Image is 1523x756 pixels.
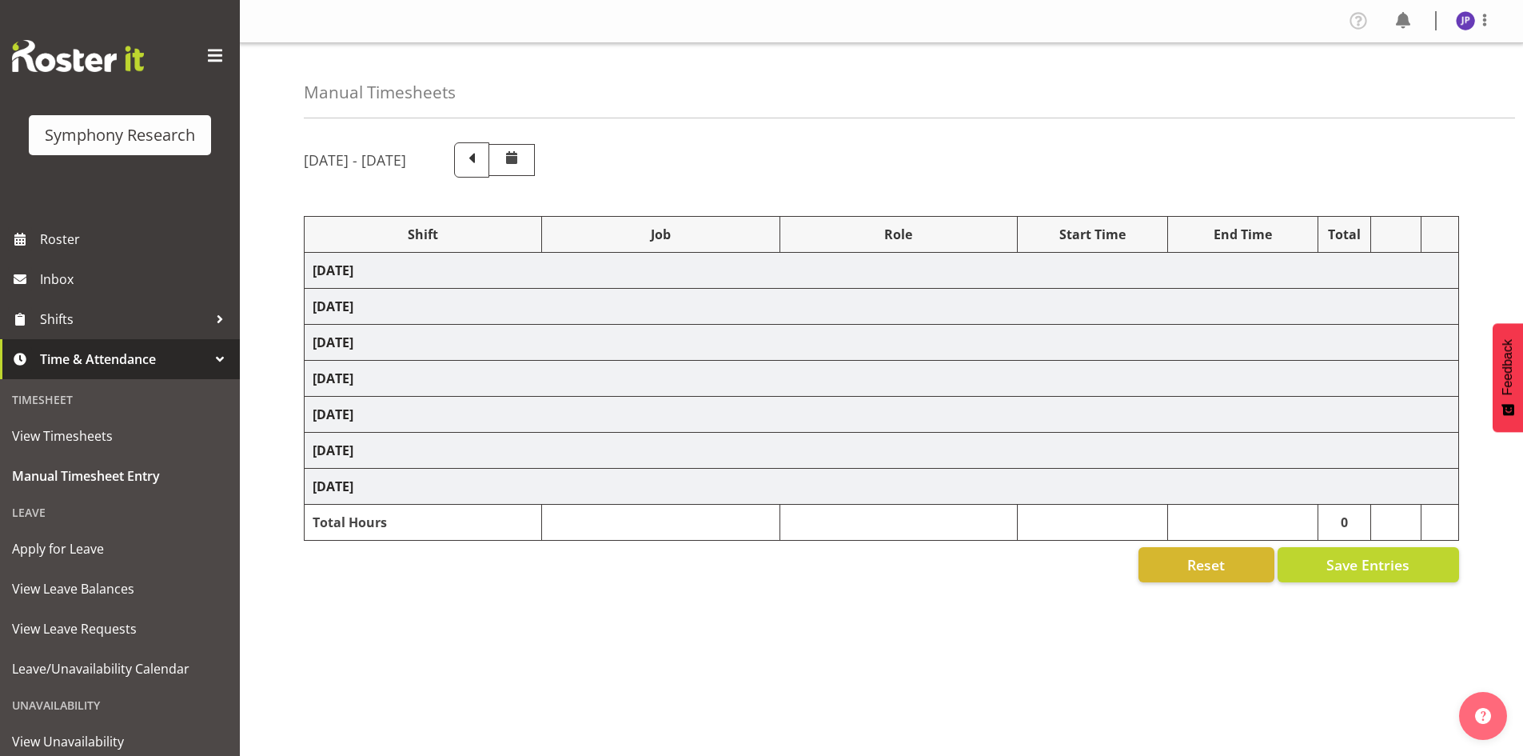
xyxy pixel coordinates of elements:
div: Timesheet [4,383,236,416]
span: View Unavailability [12,730,228,754]
h5: [DATE] - [DATE] [304,151,406,169]
span: Roster [40,227,232,251]
td: [DATE] [305,361,1459,397]
div: Start Time [1026,225,1159,244]
span: Shifts [40,307,208,331]
div: Unavailability [4,689,236,722]
a: Apply for Leave [4,529,236,569]
button: Reset [1138,547,1274,582]
td: [DATE] [305,325,1459,361]
td: [DATE] [305,397,1459,433]
div: Symphony Research [45,123,195,147]
span: Save Entries [1326,554,1409,575]
a: Leave/Unavailability Calendar [4,649,236,689]
span: Time & Attendance [40,347,208,371]
span: View Leave Requests [12,617,228,641]
td: [DATE] [305,253,1459,289]
td: [DATE] [305,289,1459,325]
a: Manual Timesheet Entry [4,456,236,496]
span: Apply for Leave [12,537,228,561]
h4: Manual Timesheets [304,83,456,102]
div: Job [550,225,771,244]
span: View Leave Balances [12,577,228,601]
button: Feedback - Show survey [1493,323,1523,432]
img: help-xxl-2.png [1475,708,1491,724]
button: Save Entries [1278,547,1459,582]
a: View Timesheets [4,416,236,456]
img: Rosterit website logo [12,40,144,72]
div: Leave [4,496,236,529]
span: View Timesheets [12,424,228,448]
span: Inbox [40,267,232,291]
div: End Time [1176,225,1310,244]
span: Reset [1187,554,1225,575]
td: 0 [1318,505,1371,541]
span: Leave/Unavailability Calendar [12,657,228,681]
div: Total [1326,225,1363,244]
a: View Leave Balances [4,569,236,609]
span: Feedback [1501,339,1515,395]
td: [DATE] [305,469,1459,505]
div: Role [788,225,1009,244]
a: View Leave Requests [4,609,236,649]
td: [DATE] [305,433,1459,469]
td: Total Hours [305,505,542,541]
div: Shift [313,225,533,244]
span: Manual Timesheet Entry [12,464,228,488]
img: judith-partridge11888.jpg [1456,11,1475,30]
